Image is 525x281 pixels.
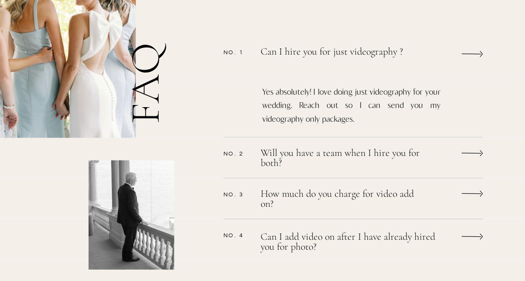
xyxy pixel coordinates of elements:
a: Can I add video on after I have already hired you for photo? [261,231,447,253]
p: No. 3 [223,191,251,197]
p: Yes absolutely! I love doing just videography for your wedding. Reach out so I can send you my vi... [262,85,441,127]
a: Will you have a team when I hire you for both? [261,148,424,170]
a: How much do you charge for video add on? [261,188,424,211]
a: Can I hire you for just videography ? [261,47,425,65]
p: No. 2 [223,150,251,156]
p: No. 4 [223,231,251,238]
p: No. 1 [223,49,251,55]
